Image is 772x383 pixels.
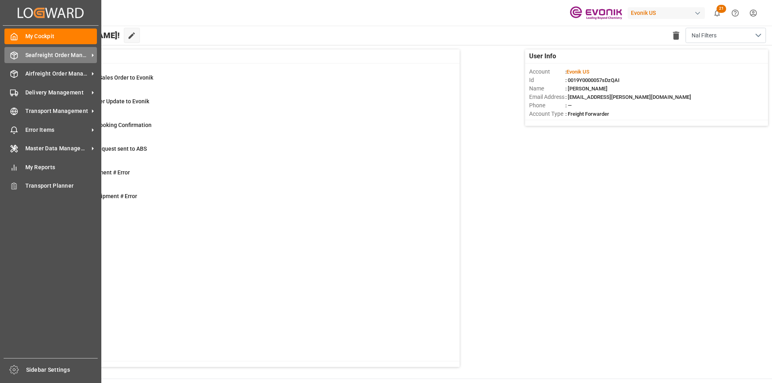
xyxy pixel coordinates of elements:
[529,76,565,84] span: Id
[26,366,98,374] span: Sidebar Settings
[567,69,589,75] span: Evonik US
[25,107,89,115] span: Transport Management
[565,111,609,117] span: : Freight Forwarder
[41,74,450,90] a: 1Error on Initial Sales Order to EvonikShipment
[25,51,89,59] span: Seafreight Order Management
[628,7,705,19] div: Evonik US
[62,98,149,104] span: Error Sales Order Update to Evonik
[33,28,120,43] span: Hello [PERSON_NAME]!
[41,145,450,162] a: 1Pending Bkg Request sent to ABSShipment
[529,110,565,118] span: Account Type
[529,51,556,61] span: User Info
[565,86,608,92] span: : [PERSON_NAME]
[529,84,565,93] span: Name
[25,182,97,190] span: Transport Planner
[62,145,147,152] span: Pending Bkg Request sent to ABS
[4,159,97,175] a: My Reports
[570,6,622,20] img: Evonik-brand-mark-Deep-Purple-RGB.jpeg_1700498283.jpeg
[726,4,744,22] button: Help Center
[692,31,717,40] span: Nal Filters
[529,93,565,101] span: Email Address
[4,178,97,194] a: Transport Planner
[25,144,89,153] span: Master Data Management
[565,69,589,75] span: :
[25,70,89,78] span: Airfreight Order Management
[41,97,450,114] a: 0Error Sales Order Update to EvonikShipment
[41,192,450,209] a: 3TU : Pre-Leg Shipment # ErrorTransport Unit
[25,88,89,97] span: Delivery Management
[565,94,691,100] span: : [EMAIL_ADDRESS][PERSON_NAME][DOMAIN_NAME]
[62,74,153,81] span: Error on Initial Sales Order to Evonik
[25,126,89,134] span: Error Items
[565,77,620,83] span: : 0019Y0000057sDzQAI
[25,163,97,172] span: My Reports
[717,5,726,13] span: 21
[41,168,450,185] a: 4Main-Leg Shipment # ErrorShipment
[62,122,152,128] span: ABS: Missing Booking Confirmation
[25,32,97,41] span: My Cockpit
[565,102,572,109] span: : —
[686,28,766,43] button: open menu
[529,101,565,110] span: Phone
[708,4,726,22] button: show 21 new notifications
[628,5,708,20] button: Evonik US
[4,29,97,44] a: My Cockpit
[41,121,450,138] a: 25ABS: Missing Booking ConfirmationShipment
[529,68,565,76] span: Account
